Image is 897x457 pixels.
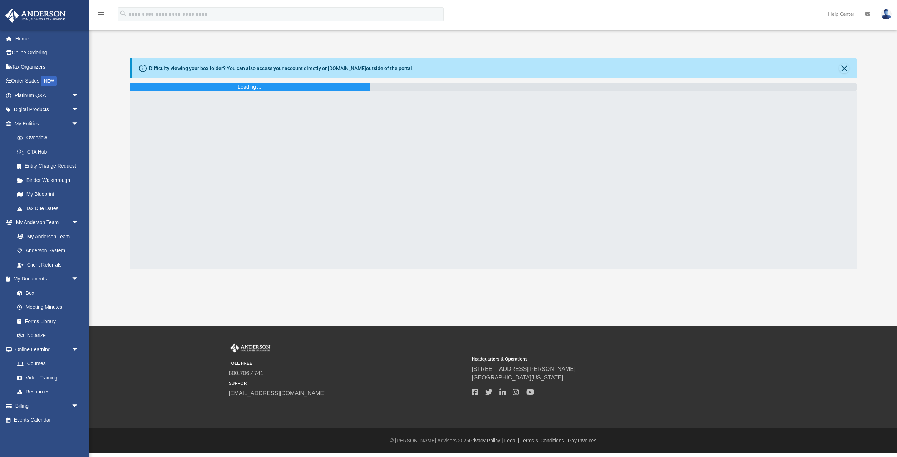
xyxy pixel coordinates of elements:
[10,229,82,244] a: My Anderson Team
[119,10,127,18] i: search
[472,356,710,362] small: Headquarters & Operations
[5,88,89,103] a: Platinum Q&Aarrow_drop_down
[10,201,89,215] a: Tax Due Dates
[10,173,89,187] a: Binder Walkthrough
[5,103,89,117] a: Digital Productsarrow_drop_down
[72,215,86,230] span: arrow_drop_down
[10,357,86,371] a: Courses
[5,272,86,286] a: My Documentsarrow_drop_down
[10,328,86,343] a: Notarize
[229,360,467,367] small: TOLL FREE
[568,438,596,443] a: Pay Invoices
[3,9,68,23] img: Anderson Advisors Platinum Portal
[229,390,326,396] a: [EMAIL_ADDRESS][DOMAIN_NAME]
[149,65,414,72] div: Difficulty viewing your box folder? You can also access your account directly on outside of the p...
[5,399,89,413] a: Billingarrow_drop_down
[72,103,86,117] span: arrow_drop_down
[10,314,82,328] a: Forms Library
[72,88,86,103] span: arrow_drop_down
[10,131,89,145] a: Overview
[10,286,82,300] a: Box
[5,116,89,131] a: My Entitiesarrow_drop_down
[504,438,519,443] a: Legal |
[10,258,86,272] a: Client Referrals
[89,437,897,444] div: © [PERSON_NAME] Advisors 2025
[472,366,576,372] a: [STREET_ADDRESS][PERSON_NAME]
[97,10,105,19] i: menu
[72,272,86,287] span: arrow_drop_down
[839,63,849,73] button: Close
[97,14,105,19] a: menu
[229,380,467,387] small: SUPPORT
[229,343,272,353] img: Anderson Advisors Platinum Portal
[10,385,86,399] a: Resources
[5,215,86,230] a: My Anderson Teamarrow_drop_down
[10,371,82,385] a: Video Training
[5,31,89,46] a: Home
[72,342,86,357] span: arrow_drop_down
[238,83,261,91] div: Loading ...
[5,342,86,357] a: Online Learningarrow_drop_down
[72,116,86,131] span: arrow_drop_down
[328,65,366,71] a: [DOMAIN_NAME]
[881,9,892,19] img: User Pic
[469,438,503,443] a: Privacy Policy |
[41,76,57,86] div: NEW
[5,74,89,89] a: Order StatusNEW
[5,60,89,74] a: Tax Organizers
[72,399,86,413] span: arrow_drop_down
[521,438,567,443] a: Terms & Conditions |
[5,46,89,60] a: Online Ordering
[10,300,86,314] a: Meeting Minutes
[10,159,89,173] a: Entity Change Request
[10,145,89,159] a: CTA Hub
[10,244,86,258] a: Anderson System
[5,413,89,427] a: Events Calendar
[229,370,264,376] a: 800.706.4741
[472,374,563,381] a: [GEOGRAPHIC_DATA][US_STATE]
[10,187,86,202] a: My Blueprint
